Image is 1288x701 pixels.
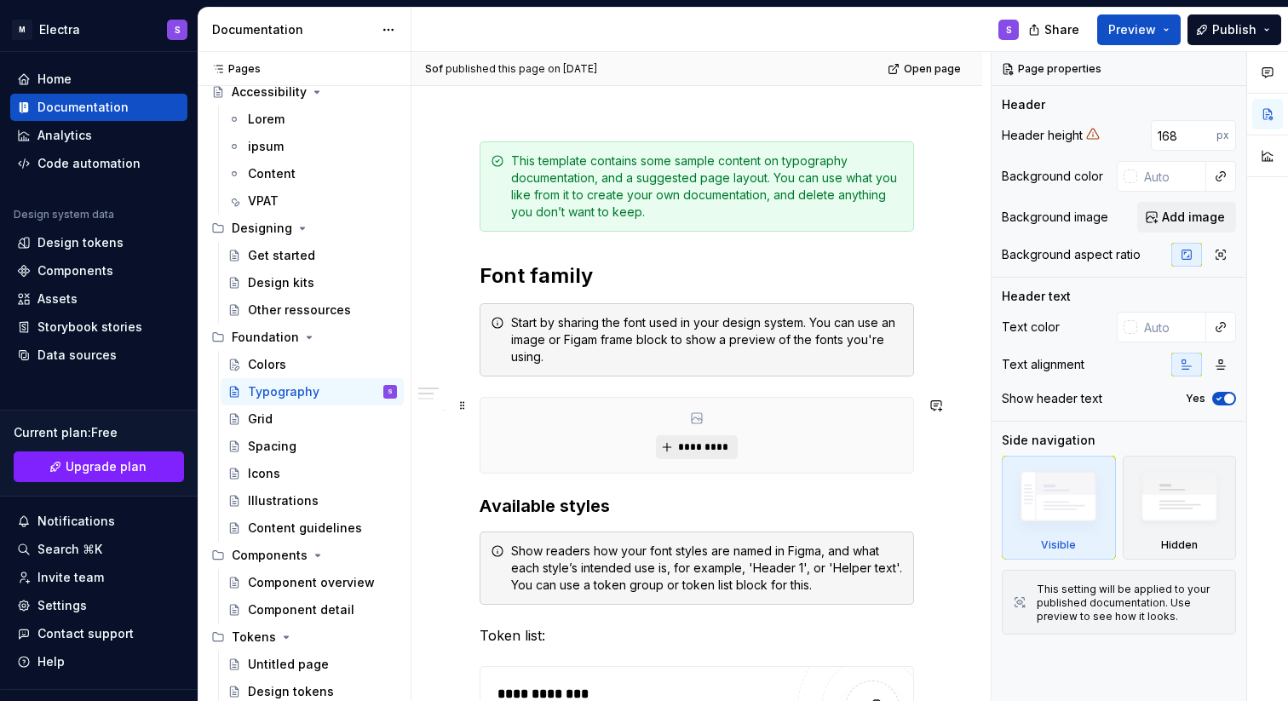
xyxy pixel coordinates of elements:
[1186,392,1205,405] label: Yes
[511,152,903,221] div: This template contains some sample content on typography documentation, and a suggested page layo...
[10,536,187,563] button: Search ⌘K
[10,592,187,619] a: Settings
[248,601,354,618] div: Component detail
[232,629,276,646] div: Tokens
[1151,120,1216,151] input: Auto
[221,242,404,269] a: Get started
[10,620,187,647] button: Contact support
[1002,432,1095,449] div: Side navigation
[10,66,187,93] a: Home
[511,314,903,365] div: Start by sharing the font used in your design system. You can use an image or Figam frame block t...
[904,62,961,76] span: Open page
[480,494,914,518] h3: Available styles
[10,122,187,149] a: Analytics
[1137,312,1206,342] input: Auto
[204,215,404,242] div: Designing
[232,547,308,564] div: Components
[204,623,404,651] div: Tokens
[480,262,914,290] h2: Font family
[480,625,914,646] p: Token list:
[1108,21,1156,38] span: Preview
[37,569,104,586] div: Invite team
[1212,21,1256,38] span: Publish
[221,460,404,487] a: Icons
[37,127,92,144] div: Analytics
[221,487,404,514] a: Illustrations
[1187,14,1281,45] button: Publish
[248,411,273,428] div: Grid
[37,234,124,251] div: Design tokens
[3,11,194,48] button: MElectraS
[1002,356,1084,373] div: Text alignment
[1162,209,1225,226] span: Add image
[1002,168,1103,185] div: Background color
[37,347,117,364] div: Data sources
[204,62,261,76] div: Pages
[221,133,404,160] a: ipsum
[10,285,187,313] a: Assets
[221,296,404,324] a: Other ressources
[248,438,296,455] div: Spacing
[1002,127,1083,144] div: Header height
[232,329,299,346] div: Foundation
[10,648,187,675] button: Help
[221,378,404,405] a: TypographyS
[221,433,404,460] a: Spacing
[425,62,443,76] span: Sof
[12,20,32,40] div: M
[212,21,373,38] div: Documentation
[175,23,181,37] div: S
[248,138,284,155] div: ipsum
[10,257,187,284] a: Components
[248,383,319,400] div: Typography
[37,513,115,530] div: Notifications
[1123,456,1237,560] div: Hidden
[66,458,147,475] span: Upgrade plan
[221,514,404,542] a: Content guidelines
[1137,161,1206,192] input: Auto
[14,424,184,441] div: Current plan : Free
[388,383,393,400] div: S
[221,596,404,623] a: Component detail
[248,192,279,210] div: VPAT
[204,324,404,351] div: Foundation
[10,342,187,369] a: Data sources
[1002,209,1108,226] div: Background image
[221,405,404,433] a: Grid
[37,653,65,670] div: Help
[1216,129,1229,142] p: px
[232,83,307,101] div: Accessibility
[248,492,319,509] div: Illustrations
[248,465,280,482] div: Icons
[39,21,80,38] div: Electra
[1006,23,1012,37] div: S
[1037,583,1225,623] div: This setting will be applied to your published documentation. Use preview to see how it looks.
[37,541,102,558] div: Search ⌘K
[37,290,78,307] div: Assets
[221,160,404,187] a: Content
[37,99,129,116] div: Documentation
[248,274,314,291] div: Design kits
[232,220,292,237] div: Designing
[1002,319,1060,336] div: Text color
[221,651,404,678] a: Untitled page
[221,187,404,215] a: VPAT
[10,313,187,341] a: Storybook stories
[37,155,141,172] div: Code automation
[511,543,903,594] div: Show readers how your font styles are named in Figma, and what each style’s intended use is, for ...
[221,351,404,378] a: Colors
[37,319,142,336] div: Storybook stories
[37,625,134,642] div: Contact support
[14,208,114,221] div: Design system data
[14,451,184,482] a: Upgrade plan
[1044,21,1079,38] span: Share
[1002,456,1116,560] div: Visible
[1002,246,1141,263] div: Background aspect ratio
[1041,538,1076,552] div: Visible
[1020,14,1090,45] button: Share
[10,229,187,256] a: Design tokens
[1002,390,1102,407] div: Show header text
[10,564,187,591] a: Invite team
[10,150,187,177] a: Code automation
[248,165,296,182] div: Content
